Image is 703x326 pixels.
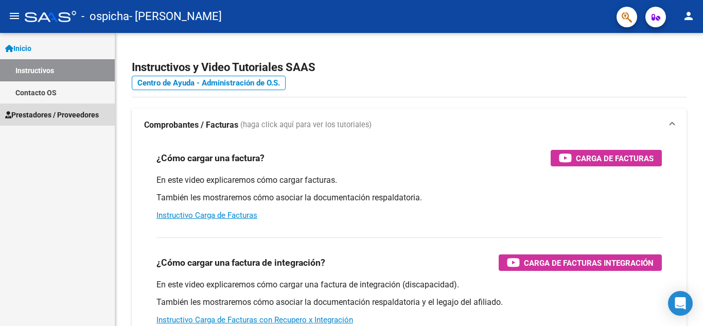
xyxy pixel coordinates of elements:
div: Open Intercom Messenger [668,291,693,316]
a: Instructivo Carga de Facturas con Recupero x Integración [156,315,353,324]
p: En este video explicaremos cómo cargar facturas. [156,175,662,186]
span: - [PERSON_NAME] [129,5,222,28]
p: También les mostraremos cómo asociar la documentación respaldatoria. [156,192,662,203]
p: En este video explicaremos cómo cargar una factura de integración (discapacidad). [156,279,662,290]
mat-icon: person [682,10,695,22]
span: Carga de Facturas [576,152,654,165]
h3: ¿Cómo cargar una factura de integración? [156,255,325,270]
h2: Instructivos y Video Tutoriales SAAS [132,58,687,77]
span: (haga click aquí para ver los tutoriales) [240,119,372,131]
h3: ¿Cómo cargar una factura? [156,151,265,165]
span: Prestadores / Proveedores [5,109,99,121]
mat-icon: menu [8,10,21,22]
strong: Comprobantes / Facturas [144,119,238,131]
button: Carga de Facturas Integración [499,254,662,271]
span: Inicio [5,43,31,54]
p: También les mostraremos cómo asociar la documentación respaldatoria y el legajo del afiliado. [156,297,662,308]
mat-expansion-panel-header: Comprobantes / Facturas (haga click aquí para ver los tutoriales) [132,109,687,142]
a: Centro de Ayuda - Administración de O.S. [132,76,286,90]
span: - ospicha [81,5,129,28]
a: Instructivo Carga de Facturas [156,211,257,220]
button: Carga de Facturas [551,150,662,166]
span: Carga de Facturas Integración [524,256,654,269]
